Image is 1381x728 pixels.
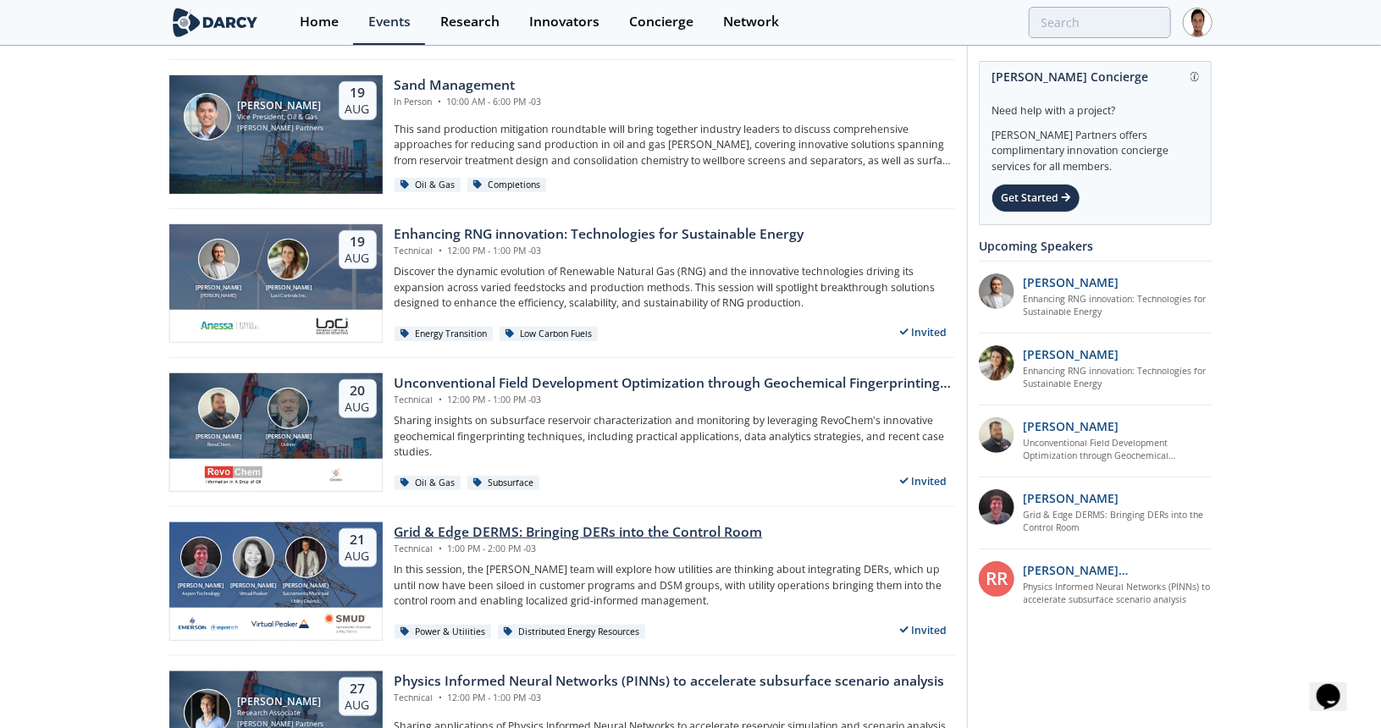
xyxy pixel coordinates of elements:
[1190,72,1200,81] img: information.svg
[198,239,240,280] img: Amir Akbari
[395,75,542,96] div: Sand Management
[345,681,370,698] div: 27
[500,327,599,342] div: Low Carbon Fuels
[979,489,1014,525] img: accc9a8e-a9c1-4d58-ae37-132228efcf55
[629,15,693,29] div: Concierge
[395,671,945,692] div: Physics Informed Neural Networks (PINNs) to accelerate subsurface scenario analysis
[1024,581,1213,608] a: Physics Informed Neural Networks (PINNs) to accelerate subsurface scenario analysis
[179,614,238,634] img: cb84fb6c-3603-43a1-87e3-48fd23fb317a
[436,245,445,256] span: •
[979,561,1014,597] div: RR
[192,433,245,442] div: [PERSON_NAME]
[1024,273,1119,291] p: [PERSON_NAME]
[237,112,323,123] div: Vice President, Oil & Gas
[204,465,263,485] img: revochem.com.png
[251,614,310,634] img: virtual-peaker.com.png
[979,345,1014,381] img: 737ad19b-6c50-4cdf-92c7-29f5966a019e
[280,590,333,604] div: Sacramento Municipal Utility District.
[1024,561,1213,579] p: [PERSON_NAME] [PERSON_NAME]
[979,231,1212,261] div: Upcoming Speakers
[184,93,231,141] img: Ron Sasaki
[1024,293,1213,320] a: Enhancing RNG innovation: Technologies for Sustainable Energy
[1310,660,1364,711] iframe: chat widget
[436,394,445,405] span: •
[395,373,955,394] div: Unconventional Field Development Optimization through Geochemical Fingerprinting Technology
[169,8,262,37] img: logo-wide.svg
[1024,345,1119,363] p: [PERSON_NAME]
[395,562,955,609] p: In this session, the [PERSON_NAME] team will explore how utilities are thinking about integrating...
[169,522,955,641] a: Jonathan Curtis [PERSON_NAME] Aspen Technology Brenda Chew [PERSON_NAME] Virtual Peaker Yevgeniy ...
[395,394,955,407] div: Technical 12:00 PM - 1:00 PM -03
[395,543,763,556] div: Technical 1:00 PM - 2:00 PM -03
[979,273,1014,309] img: 1fdb2308-3d70-46db-bc64-f6eabefcce4d
[192,292,245,299] div: [PERSON_NAME]
[198,388,240,429] img: Bob Aylsworth
[313,316,351,336] img: 2b793097-40cf-4f6d-9bc3-4321a642668f
[192,284,245,293] div: [PERSON_NAME]
[262,284,315,293] div: [PERSON_NAME]
[979,417,1014,453] img: 2k2ez1SvSiOh3gKHmcgF
[233,537,274,578] img: Brenda Chew
[323,614,372,634] img: Smud.org.png
[345,549,370,564] div: Aug
[268,388,309,429] img: John Sinclair
[395,327,494,342] div: Energy Transition
[262,433,315,442] div: [PERSON_NAME]
[395,122,955,168] p: This sand production mitigation roundtable will bring together industry leaders to discuss compre...
[345,102,370,117] div: Aug
[436,692,445,703] span: •
[228,590,280,597] div: Virtual Peaker
[237,708,323,719] div: Research Associate
[285,537,327,578] img: Yevgeniy Postnov
[345,532,370,549] div: 21
[192,441,245,448] div: RevoChem
[169,373,955,492] a: Bob Aylsworth [PERSON_NAME] RevoChem John Sinclair [PERSON_NAME] Ovintiv 20 Aug Unconventional Fi...
[1024,437,1213,464] a: Unconventional Field Development Optimization through Geochemical Fingerprinting Technology
[992,91,1199,119] div: Need help with a project?
[992,62,1199,91] div: [PERSON_NAME] Concierge
[262,292,315,299] div: Loci Controls Inc.
[300,15,339,29] div: Home
[435,96,445,108] span: •
[1024,489,1119,507] p: [PERSON_NAME]
[395,245,804,258] div: Technical 12:00 PM - 1:00 PM -03
[345,251,370,266] div: Aug
[440,15,500,29] div: Research
[345,234,370,251] div: 19
[175,582,228,591] div: [PERSON_NAME]
[228,582,280,591] div: [PERSON_NAME]
[345,383,370,400] div: 20
[892,620,955,641] div: Invited
[395,522,763,543] div: Grid & Edge DERMS: Bringing DERs into the Control Room
[467,178,547,193] div: Completions
[992,184,1080,212] div: Get Started
[395,625,492,640] div: Power & Utilities
[467,476,540,491] div: Subsurface
[395,264,955,311] p: Discover the dynamic evolution of Renewable Natural Gas (RNG) and the innovative technologies dri...
[175,590,228,597] div: Aspen Technology
[180,537,222,578] img: Jonathan Curtis
[345,400,370,415] div: Aug
[200,316,259,336] img: 551440aa-d0f4-4a32-b6e2-e91f2a0781fe
[436,543,445,554] span: •
[395,692,945,705] div: Technical 12:00 PM - 1:00 PM -03
[395,224,804,245] div: Enhancing RNG innovation: Technologies for Sustainable Energy
[395,413,955,460] p: Sharing insights on subsurface reservoir characterization and monitoring by leveraging RevoChem's...
[169,75,955,194] a: Ron Sasaki [PERSON_NAME] Vice President, Oil & Gas [PERSON_NAME] Partners 19 Aug Sand Management ...
[169,224,955,343] a: Amir Akbari [PERSON_NAME] [PERSON_NAME] Nicole Neff [PERSON_NAME] Loci Controls Inc. 19 Aug Enhan...
[1029,7,1171,38] input: Advanced Search
[345,85,370,102] div: 19
[498,625,646,640] div: Distributed Energy Resources
[395,96,542,109] div: In Person 10:00 AM - 6:00 PM -03
[395,476,461,491] div: Oil & Gas
[1024,365,1213,392] a: Enhancing RNG innovation: Technologies for Sustainable Energy
[326,465,347,485] img: ovintiv.com.png
[892,471,955,492] div: Invited
[1024,417,1119,435] p: [PERSON_NAME]
[345,698,370,713] div: Aug
[1183,8,1213,37] img: Profile
[237,100,323,112] div: [PERSON_NAME]
[262,441,315,448] div: Ovintiv
[280,582,333,591] div: [PERSON_NAME]
[892,322,955,343] div: Invited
